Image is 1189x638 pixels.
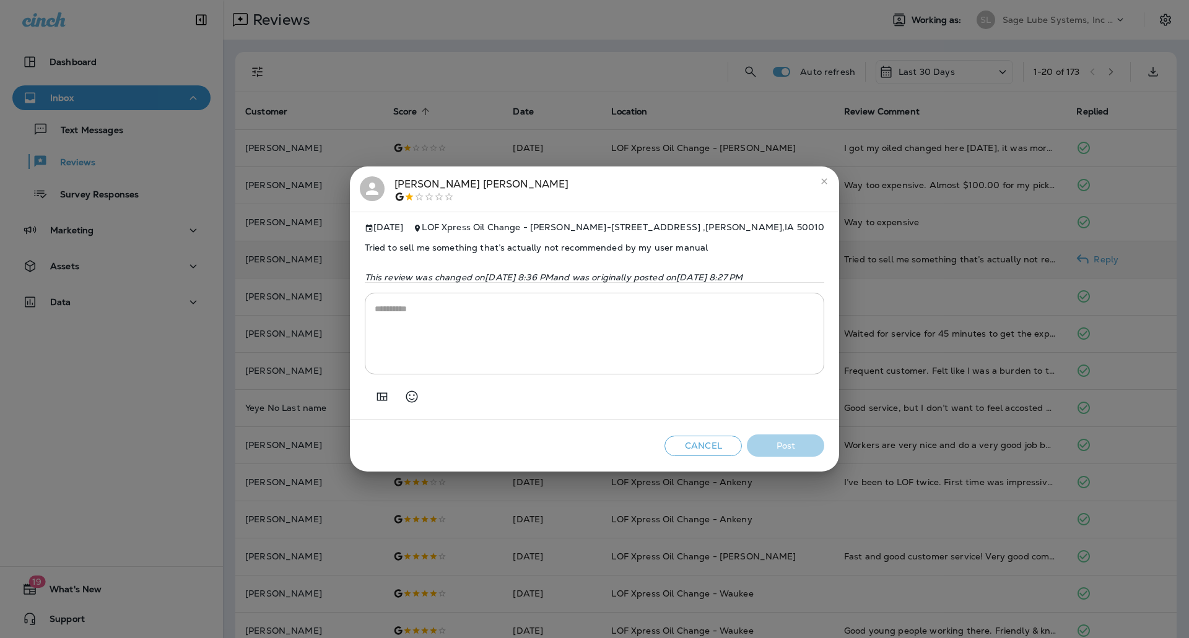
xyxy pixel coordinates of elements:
span: [DATE] [365,222,404,233]
button: Cancel [664,436,742,456]
div: [PERSON_NAME] [PERSON_NAME] [394,176,569,202]
button: Add in a premade template [370,384,394,409]
button: Select an emoji [399,384,424,409]
span: Tried to sell me something that’s actually not recommended by my user manual [365,233,825,262]
span: and was originally posted on [DATE] 8:27 PM [553,272,743,283]
button: close [814,171,834,191]
span: LOF Xpress Oil Change - [PERSON_NAME] - [STREET_ADDRESS] , [PERSON_NAME] , IA 50010 [422,222,824,233]
p: This review was changed on [DATE] 8:36 PM [365,272,825,282]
